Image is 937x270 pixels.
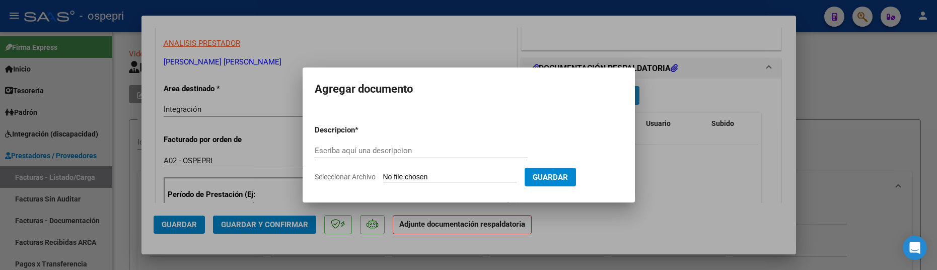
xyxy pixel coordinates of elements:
[315,80,623,99] h2: Agregar documento
[525,168,576,186] button: Guardar
[903,236,927,260] div: Open Intercom Messenger
[315,124,407,136] p: Descripcion
[315,173,376,181] span: Seleccionar Archivo
[533,173,568,182] span: Guardar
